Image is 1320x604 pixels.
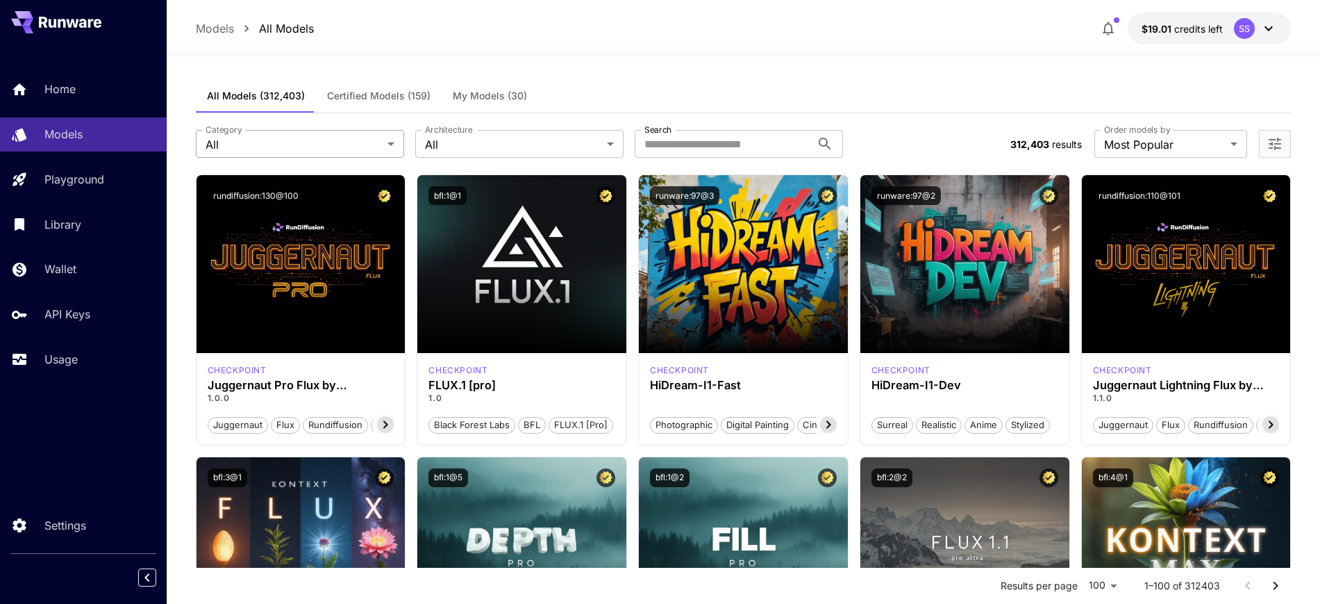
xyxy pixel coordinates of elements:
[429,418,515,432] span: Black Forest Labs
[1104,124,1170,136] label: Order models by
[650,186,719,205] button: runware:97@3
[1234,18,1255,39] div: SS
[208,186,304,205] button: rundiffusion:130@100
[650,416,718,434] button: Photographic
[208,392,394,405] p: 1.0.0
[425,124,472,136] label: Architecture
[1093,186,1186,205] button: rundiffusion:110@101
[453,90,527,102] span: My Models (30)
[206,136,382,153] span: All
[1093,364,1152,377] p: checkpoint
[549,418,612,432] span: FLUX.1 [pro]
[1128,13,1291,44] button: $19.01452SS
[1001,579,1078,593] p: Results per page
[303,418,367,432] span: rundiffusion
[1189,418,1253,432] span: rundiffusion
[1093,392,1280,405] p: 1.1.0
[596,468,615,487] button: Certified Model – Vetted for best performance and includes a commercial license.
[798,418,850,432] span: Cinematic
[208,416,268,434] button: juggernaut
[871,379,1058,392] h3: HiDream-I1-Dev
[651,418,717,432] span: Photographic
[208,468,247,487] button: bfl:3@1
[208,364,267,377] p: checkpoint
[549,416,613,434] button: FLUX.1 [pro]
[44,216,81,233] p: Library
[44,171,104,188] p: Playground
[208,364,267,377] div: FLUX.1 D
[871,416,913,434] button: Surreal
[1188,416,1253,434] button: rundiffusion
[1260,186,1279,205] button: Certified Model – Vetted for best performance and includes a commercial license.
[871,468,912,487] button: bfl:2@2
[650,364,709,377] div: HiDream Fast
[1144,579,1220,593] p: 1–100 of 312403
[428,392,615,405] p: 1.0
[428,186,467,205] button: bfl:1@1
[1093,379,1280,392] h3: Juggernaut Lightning Flux by RunDiffusion
[1157,418,1185,432] span: flux
[208,379,394,392] h3: Juggernaut Pro Flux by RunDiffusion
[519,418,545,432] span: BFL
[650,379,837,392] h3: HiDream-I1-Fast
[1052,138,1082,150] span: results
[428,416,515,434] button: Black Forest Labs
[1104,136,1225,153] span: Most Popular
[721,416,794,434] button: Digital Painting
[44,81,76,97] p: Home
[1142,22,1223,36] div: $19.01452
[149,565,167,590] div: Collapse sidebar
[650,364,709,377] p: checkpoint
[871,186,941,205] button: runware:97@2
[1039,186,1058,205] button: Certified Model – Vetted for best performance and includes a commercial license.
[818,186,837,205] button: Certified Model – Vetted for best performance and includes a commercial license.
[375,186,394,205] button: Certified Model – Vetted for best performance and includes a commercial license.
[44,306,90,323] p: API Keys
[650,468,690,487] button: bfl:1@2
[428,468,468,487] button: bfl:1@5
[259,20,314,37] a: All Models
[428,364,487,377] p: checkpoint
[1156,416,1185,434] button: flux
[964,416,1003,434] button: Anime
[1039,468,1058,487] button: Certified Model – Vetted for best performance and includes a commercial license.
[1093,364,1152,377] div: FLUX.1 D
[196,20,234,37] p: Models
[271,418,299,432] span: flux
[206,124,242,136] label: Category
[1006,418,1049,432] span: Stylized
[596,186,615,205] button: Certified Model – Vetted for best performance and includes a commercial license.
[1256,416,1298,434] button: schnell
[208,418,267,432] span: juggernaut
[428,379,615,392] h3: FLUX.1 [pro]
[375,468,394,487] button: Certified Model – Vetted for best performance and includes a commercial license.
[1093,468,1133,487] button: bfl:4@1
[1257,418,1298,432] span: schnell
[1005,416,1050,434] button: Stylized
[871,364,930,377] div: HiDream Dev
[644,124,671,136] label: Search
[917,418,961,432] span: Realistic
[916,416,962,434] button: Realistic
[965,418,1002,432] span: Anime
[196,20,314,37] nav: breadcrumb
[1083,576,1122,596] div: 100
[44,261,76,277] p: Wallet
[1094,418,1153,432] span: juggernaut
[1010,138,1049,150] span: 312,403
[44,517,86,534] p: Settings
[428,364,487,377] div: fluxpro
[721,418,794,432] span: Digital Painting
[425,136,601,153] span: All
[1174,23,1223,35] span: credits left
[271,416,300,434] button: flux
[1260,468,1279,487] button: Certified Model – Vetted for best performance and includes a commercial license.
[327,90,431,102] span: Certified Models (159)
[1267,136,1283,153] button: Open more filters
[44,351,78,368] p: Usage
[371,416,396,434] button: pro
